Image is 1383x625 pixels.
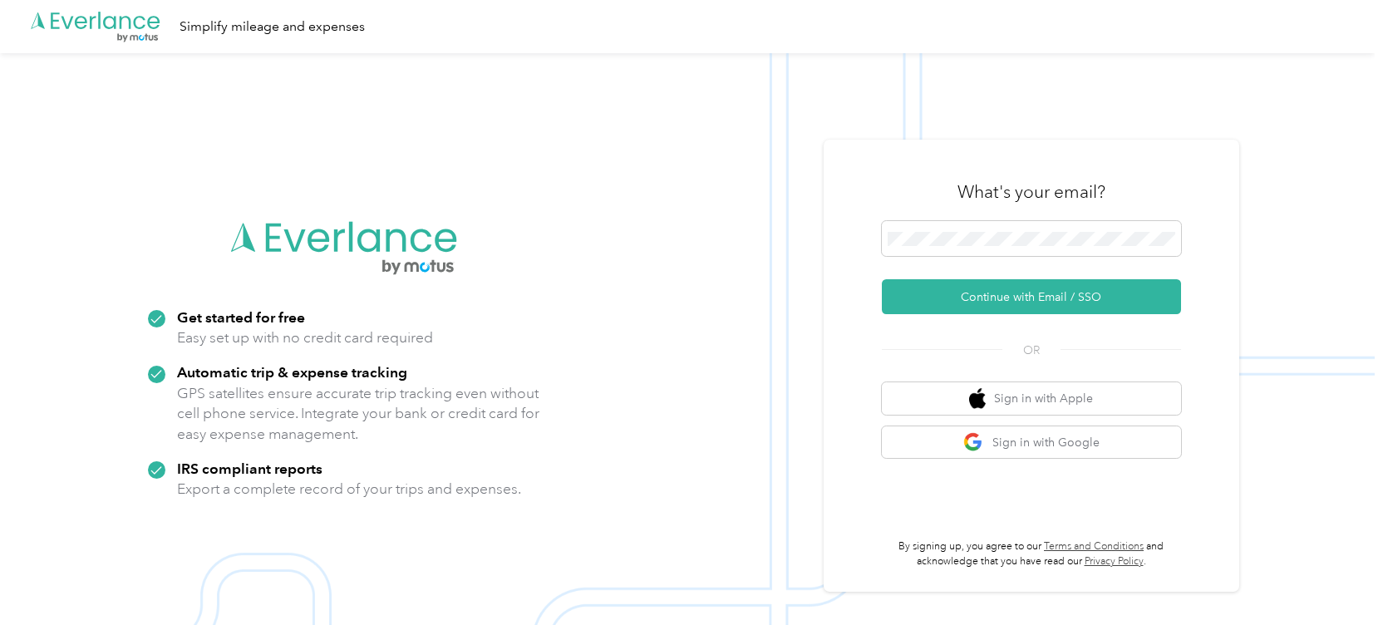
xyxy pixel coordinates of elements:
h3: What's your email? [957,180,1105,204]
strong: Automatic trip & expense tracking [177,363,407,381]
p: GPS satellites ensure accurate trip tracking even without cell phone service. Integrate your bank... [177,383,540,445]
a: Privacy Policy [1085,555,1144,568]
a: Terms and Conditions [1044,540,1144,553]
img: google logo [963,432,984,453]
p: Export a complete record of your trips and expenses. [177,479,521,500]
button: Continue with Email / SSO [882,279,1181,314]
strong: IRS compliant reports [177,460,322,477]
span: OR [1002,342,1061,359]
strong: Get started for free [177,308,305,326]
div: Simplify mileage and expenses [180,17,365,37]
button: apple logoSign in with Apple [882,382,1181,415]
img: apple logo [969,388,986,409]
p: By signing up, you agree to our and acknowledge that you have read our . [882,539,1181,568]
p: Easy set up with no credit card required [177,327,433,348]
button: google logoSign in with Google [882,426,1181,459]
